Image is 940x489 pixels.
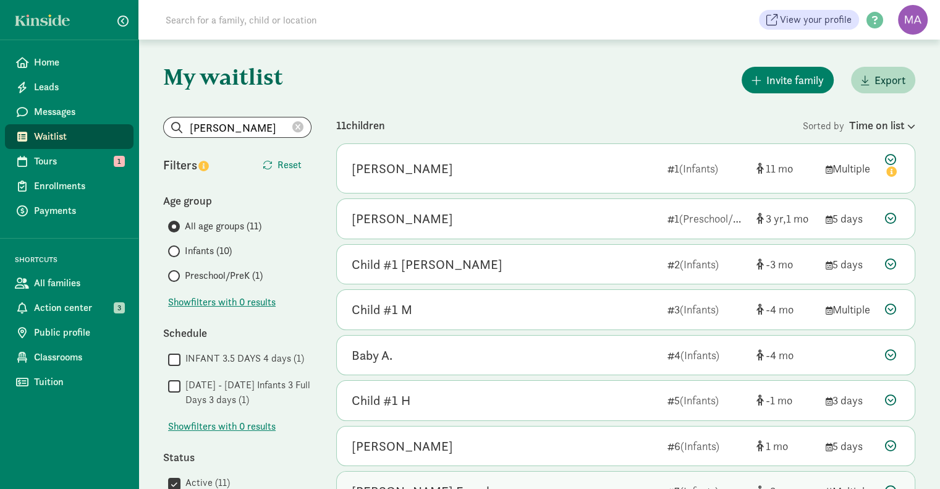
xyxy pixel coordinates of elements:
[163,325,311,341] div: Schedule
[34,325,124,340] span: Public profile
[5,124,133,149] a: Waitlist
[163,192,311,209] div: Age group
[680,393,719,407] span: (Infants)
[34,179,124,193] span: Enrollments
[164,117,311,137] input: Search list...
[759,10,859,30] a: View your profile
[34,350,124,365] span: Classrooms
[34,203,124,218] span: Payments
[680,439,719,453] span: (Infants)
[780,12,852,27] span: View your profile
[874,72,905,88] span: Export
[336,117,803,134] div: 11 children
[352,391,410,410] div: Child #1 H
[352,159,453,179] div: Oliver G
[5,100,133,124] a: Messages
[163,64,311,89] h1: My waitlist
[34,300,124,315] span: Action center
[5,75,133,100] a: Leads
[786,211,808,226] span: 1
[826,301,875,318] div: Multiple
[185,219,261,234] span: All age groups (11)
[5,345,133,370] a: Classrooms
[253,153,311,177] button: Reset
[667,392,747,409] div: 5
[851,67,915,93] button: Export
[766,72,824,88] span: Invite family
[34,129,124,144] span: Waitlist
[680,302,719,317] span: (Infants)
[878,430,940,489] iframe: Chat Widget
[168,295,276,310] span: Show filters with 0 results
[5,271,133,296] a: All families
[34,104,124,119] span: Messages
[34,154,124,169] span: Tours
[5,296,133,320] a: Action center 3
[168,419,276,434] button: Showfilters with 0 results
[168,419,276,434] span: Show filters with 0 results
[5,50,133,75] a: Home
[5,370,133,394] a: Tuition
[826,210,875,227] div: 5 days
[849,117,915,134] div: Time on list
[756,347,816,364] div: [object Object]
[826,438,875,454] div: 5 days
[34,55,124,70] span: Home
[352,255,502,274] div: Child #1 Mayer
[163,449,311,466] div: Status
[114,302,125,313] span: 3
[826,160,875,177] div: Multiple
[168,295,276,310] button: Showfilters with 0 results
[679,161,718,176] span: (Infants)
[766,439,788,453] span: 1
[277,158,302,172] span: Reset
[667,301,747,318] div: 3
[680,257,719,271] span: (Infants)
[185,268,263,283] span: Preschool/PreK (1)
[680,348,719,362] span: (Infants)
[114,156,125,167] span: 1
[766,161,793,176] span: 11
[667,256,747,273] div: 2
[163,156,237,174] div: Filters
[667,438,747,454] div: 6
[5,174,133,198] a: Enrollments
[756,301,816,318] div: [object Object]
[352,346,392,365] div: Baby A.
[180,378,311,407] label: [DATE] - [DATE] Infants 3 Full Days 3 days (1)
[667,210,747,227] div: 1
[34,375,124,389] span: Tuition
[803,117,915,134] div: Sorted by
[679,211,759,226] span: (Preschool/PreK)
[158,7,505,32] input: Search for a family, child or location
[352,436,453,456] div: Yezen Moher
[667,160,747,177] div: 1
[766,211,786,226] span: 3
[185,244,232,258] span: Infants (10)
[826,256,875,273] div: 5 days
[667,347,747,364] div: 4
[34,80,124,95] span: Leads
[352,300,412,320] div: Child #1 M
[5,320,133,345] a: Public profile
[756,392,816,409] div: [object Object]
[34,276,124,291] span: All families
[756,210,816,227] div: [object Object]
[5,198,133,223] a: Payments
[352,209,453,229] div: Oliver Suciu
[826,392,875,409] div: 3 days
[766,302,794,317] span: -4
[5,149,133,174] a: Tours 1
[766,393,792,407] span: -1
[766,348,794,362] span: -4
[742,67,834,93] button: Invite family
[766,257,793,271] span: -3
[756,438,816,454] div: [object Object]
[180,351,304,366] label: INFANT 3.5 DAYS 4 days (1)
[756,160,816,177] div: [object Object]
[756,256,816,273] div: [object Object]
